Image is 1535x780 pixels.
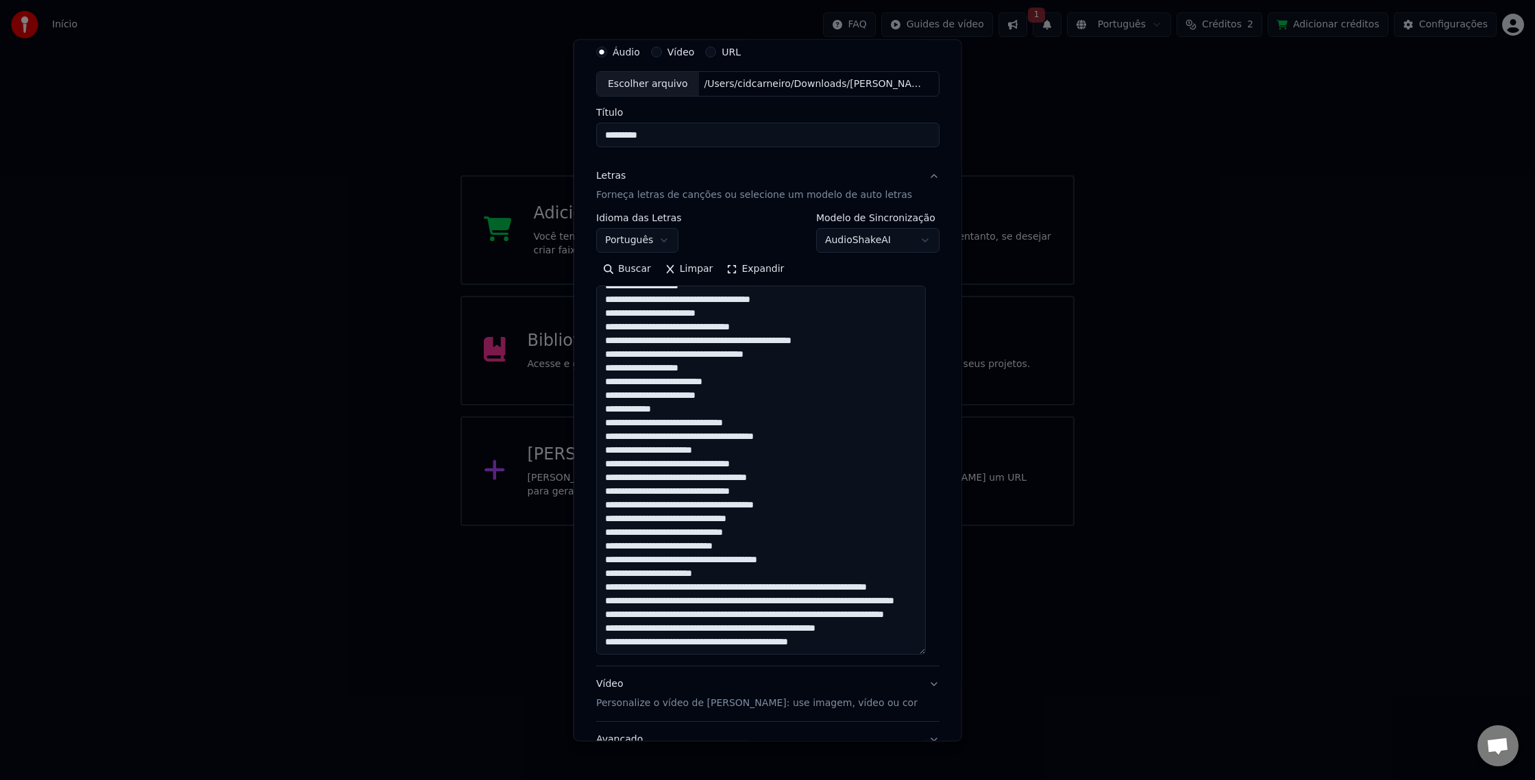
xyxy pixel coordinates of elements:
button: Expandir [720,259,791,281]
button: VídeoPersonalize o vídeo de [PERSON_NAME]: use imagem, vídeo ou cor [596,667,940,722]
p: Forneça letras de canções ou selecione um modelo de auto letras [596,189,912,203]
label: URL [722,47,741,57]
div: Letras [596,170,626,184]
div: /Users/cidcarneiro/Downloads/[PERSON_NAME] 25 (Remix).mp3 [698,77,931,91]
div: Vídeo [596,678,918,711]
label: Vídeo [667,47,694,57]
p: Personalize o vídeo de [PERSON_NAME]: use imagem, vídeo ou cor [596,697,918,711]
div: Escolher arquivo [597,72,699,97]
button: Avançado [596,722,940,758]
button: LetrasForneça letras de canções ou selecione um modelo de auto letras [596,159,940,214]
div: LetrasForneça letras de canções ou selecione um modelo de auto letras [596,214,940,666]
button: Buscar [596,259,658,281]
label: Modelo de Sincronização [815,214,939,223]
button: Limpar [657,259,720,281]
label: Idioma das Letras [596,214,682,223]
label: Título [596,108,940,118]
label: Áudio [613,47,640,57]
